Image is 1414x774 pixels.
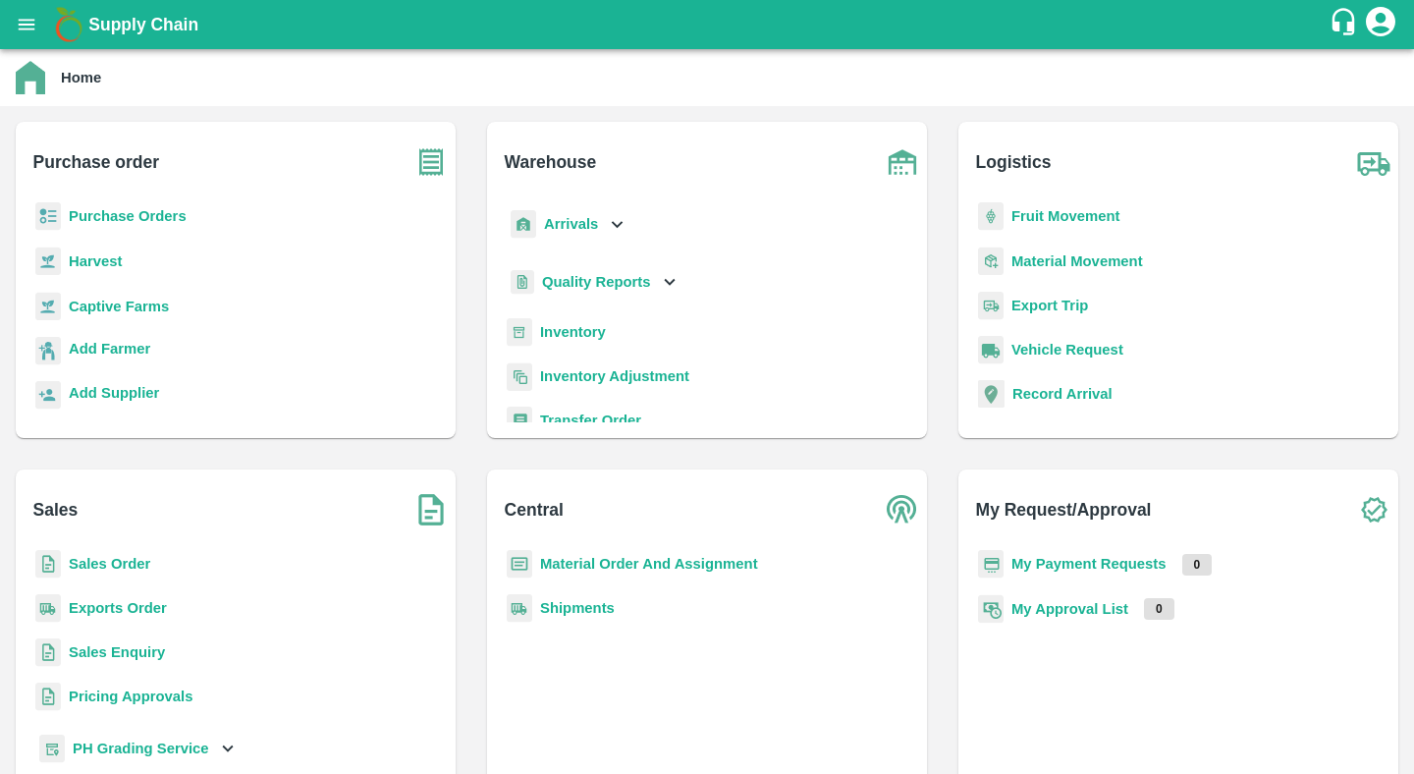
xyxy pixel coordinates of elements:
[69,689,192,704] a: Pricing Approvals
[35,337,61,365] img: farmer
[33,496,79,524] b: Sales
[35,381,61,410] img: supplier
[544,216,598,232] b: Arrivals
[69,341,150,357] b: Add Farmer
[1011,253,1143,269] a: Material Movement
[976,148,1052,176] b: Logistics
[1144,598,1174,620] p: 0
[73,741,209,756] b: PH Grading Service
[39,735,65,763] img: whTracker
[61,70,101,85] b: Home
[35,727,239,771] div: PH Grading Service
[1329,7,1363,42] div: customer-support
[1012,386,1113,402] a: Record Arrival
[978,336,1004,364] img: vehicle
[542,274,651,290] b: Quality Reports
[1011,298,1088,313] a: Export Trip
[69,299,169,314] a: Captive Farms
[978,202,1004,231] img: fruit
[35,550,61,579] img: sales
[1363,4,1398,45] div: account of current user
[540,368,689,384] a: Inventory Adjustment
[1349,138,1398,187] img: truck
[35,247,61,276] img: harvest
[35,292,61,321] img: harvest
[35,683,61,711] img: sales
[407,485,456,534] img: soSales
[540,324,606,340] a: Inventory
[978,292,1004,320] img: delivery
[35,638,61,667] img: sales
[878,138,927,187] img: warehouse
[878,485,927,534] img: central
[1349,485,1398,534] img: check
[69,338,150,364] a: Add Farmer
[16,61,45,94] img: home
[1011,601,1128,617] a: My Approval List
[69,385,159,401] b: Add Supplier
[540,600,615,616] a: Shipments
[35,202,61,231] img: reciept
[511,210,536,239] img: whArrival
[511,270,534,295] img: qualityReport
[976,496,1152,524] b: My Request/Approval
[1182,554,1213,576] p: 0
[1011,556,1167,572] a: My Payment Requests
[33,148,159,176] b: Purchase order
[4,2,49,47] button: open drawer
[507,594,532,623] img: shipments
[978,550,1004,579] img: payment
[69,208,187,224] a: Purchase Orders
[507,318,532,347] img: whInventory
[540,413,641,428] a: Transfer Order
[69,253,122,269] a: Harvest
[69,644,165,660] a: Sales Enquiry
[505,496,564,524] b: Central
[507,407,532,435] img: whTransfer
[507,362,532,391] img: inventory
[1011,208,1120,224] a: Fruit Movement
[507,550,532,579] img: centralMaterial
[49,5,88,44] img: logo
[978,247,1004,276] img: material
[69,556,150,572] a: Sales Order
[88,15,198,34] b: Supply Chain
[35,594,61,623] img: shipments
[505,148,597,176] b: Warehouse
[540,556,758,572] a: Material Order And Assignment
[978,380,1005,408] img: recordArrival
[69,382,159,409] a: Add Supplier
[69,600,167,616] a: Exports Order
[1011,342,1123,358] a: Vehicle Request
[507,202,628,247] div: Arrivals
[407,138,456,187] img: purchase
[88,11,1329,38] a: Supply Chain
[507,262,680,303] div: Quality Reports
[978,594,1004,624] img: approval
